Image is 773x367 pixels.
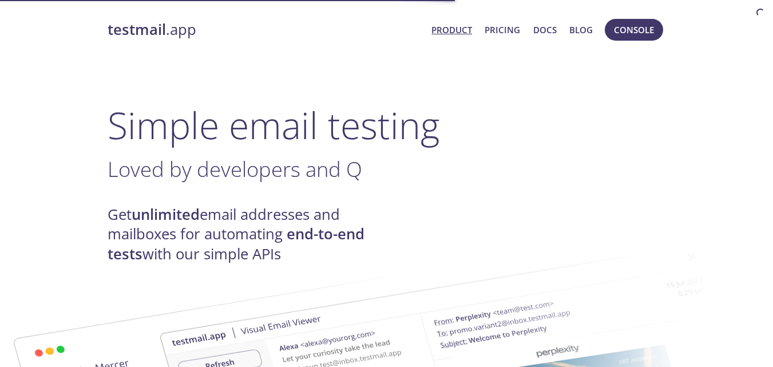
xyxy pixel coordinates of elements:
[108,205,387,264] h4: Get email addresses and mailboxes for automating with our simple APIs
[132,204,200,224] strong: unlimited
[569,22,593,37] a: Blog
[614,22,654,37] span: Console
[605,19,663,41] button: Console
[533,22,557,37] a: Docs
[108,155,362,183] span: Loved by developers and Q
[108,103,666,147] h1: Simple email testing
[485,22,520,37] a: Pricing
[431,22,472,37] a: Product
[108,19,166,40] strong: testmail
[108,20,423,40] a: testmail.app
[108,224,364,263] strong: end-to-end tests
